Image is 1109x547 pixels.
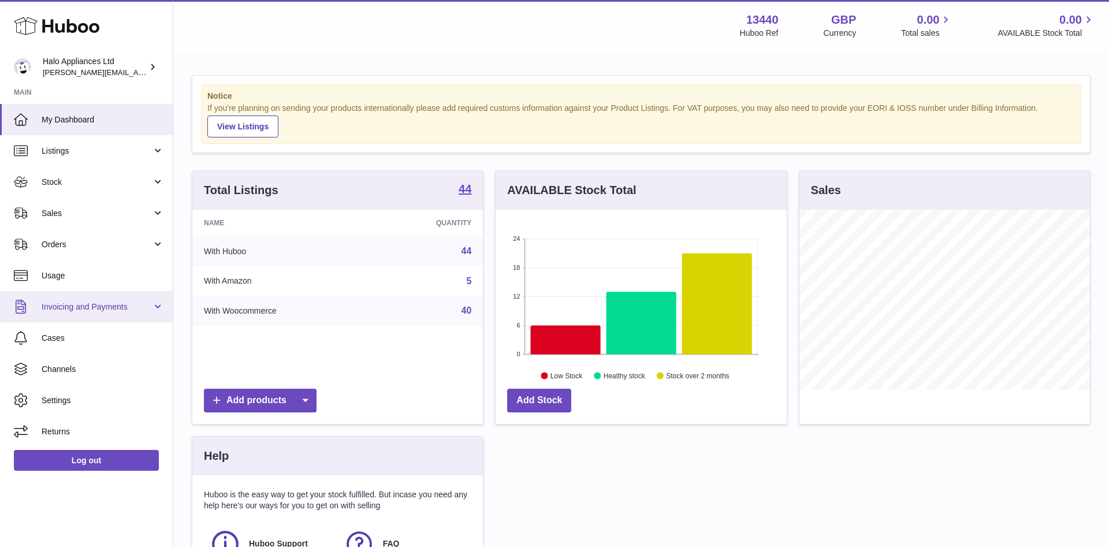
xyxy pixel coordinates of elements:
span: Invoicing and Payments [42,302,152,312]
a: 0.00 AVAILABLE Stock Total [998,12,1095,39]
td: With Amazon [192,266,373,296]
text: 6 [517,322,520,329]
a: 5 [466,276,471,286]
a: 44 [462,246,472,256]
div: Halo Appliances Ltd [43,56,147,78]
span: Sales [42,208,152,219]
h3: Help [204,448,229,464]
text: Healthy stock [604,371,646,379]
span: Settings [42,395,164,406]
span: Orders [42,239,152,250]
text: Stock over 2 months [667,371,730,379]
p: Huboo is the easy way to get your stock fulfilled. But incase you need any help here's our ways f... [204,489,471,511]
strong: 13440 [746,12,779,28]
span: Usage [42,270,164,281]
text: Low Stock [550,371,583,379]
span: Cases [42,333,164,344]
span: My Dashboard [42,114,164,125]
strong: GBP [831,12,856,28]
td: With Woocommerce [192,296,373,326]
strong: 44 [459,183,471,195]
a: 40 [462,306,472,315]
h3: Sales [811,183,841,198]
span: 0.00 [917,12,940,28]
div: If you're planning on sending your products internationally please add required customs informati... [207,103,1075,137]
span: 0.00 [1059,12,1082,28]
text: 24 [513,235,520,242]
a: 0.00 Total sales [901,12,952,39]
th: Quantity [373,210,483,236]
a: View Listings [207,116,278,137]
span: Channels [42,364,164,375]
span: Stock [42,177,152,188]
span: [PERSON_NAME][EMAIL_ADDRESS][DOMAIN_NAME] [43,68,232,77]
span: Listings [42,146,152,157]
h3: Total Listings [204,183,278,198]
div: Huboo Ref [740,28,779,39]
h3: AVAILABLE Stock Total [507,183,636,198]
strong: Notice [207,91,1075,102]
text: 18 [513,264,520,271]
a: 44 [459,183,471,197]
a: Add Stock [507,389,571,412]
span: AVAILABLE Stock Total [998,28,1095,39]
text: 0 [517,351,520,358]
th: Name [192,210,373,236]
span: Returns [42,426,164,437]
img: paul@haloappliances.com [14,58,31,76]
span: Total sales [901,28,952,39]
a: Add products [204,389,317,412]
td: With Huboo [192,236,373,266]
text: 12 [513,293,520,300]
div: Currency [824,28,857,39]
a: Log out [14,450,159,471]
